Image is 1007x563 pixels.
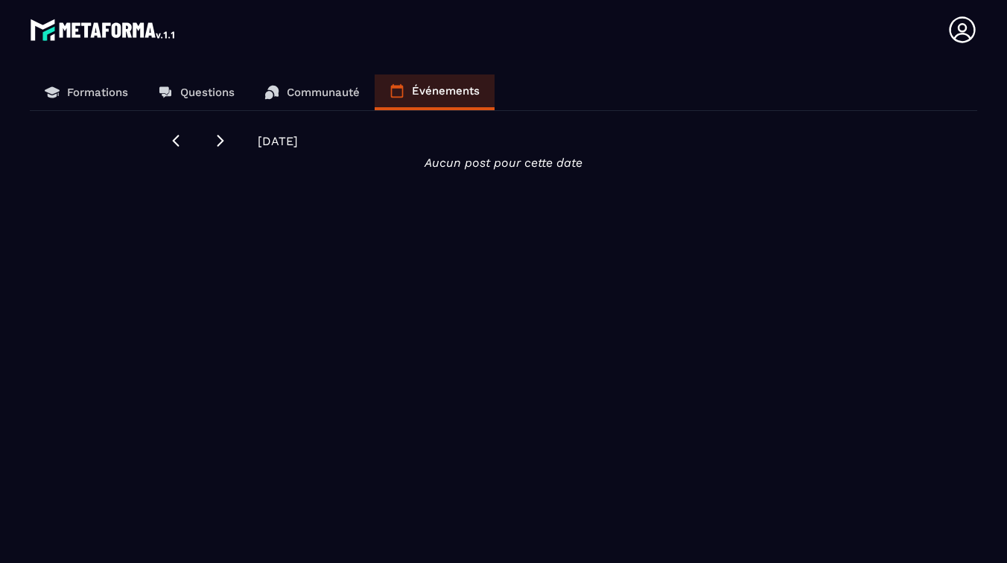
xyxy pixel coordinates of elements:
[180,86,235,99] p: Questions
[67,86,128,99] p: Formations
[287,86,360,99] p: Communauté
[258,134,298,148] span: [DATE]
[30,15,177,45] img: logo
[30,74,143,110] a: Formations
[250,74,375,110] a: Communauté
[375,74,495,110] a: Événements
[143,74,250,110] a: Questions
[425,156,582,170] i: Aucun post pour cette date
[412,84,480,98] p: Événements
